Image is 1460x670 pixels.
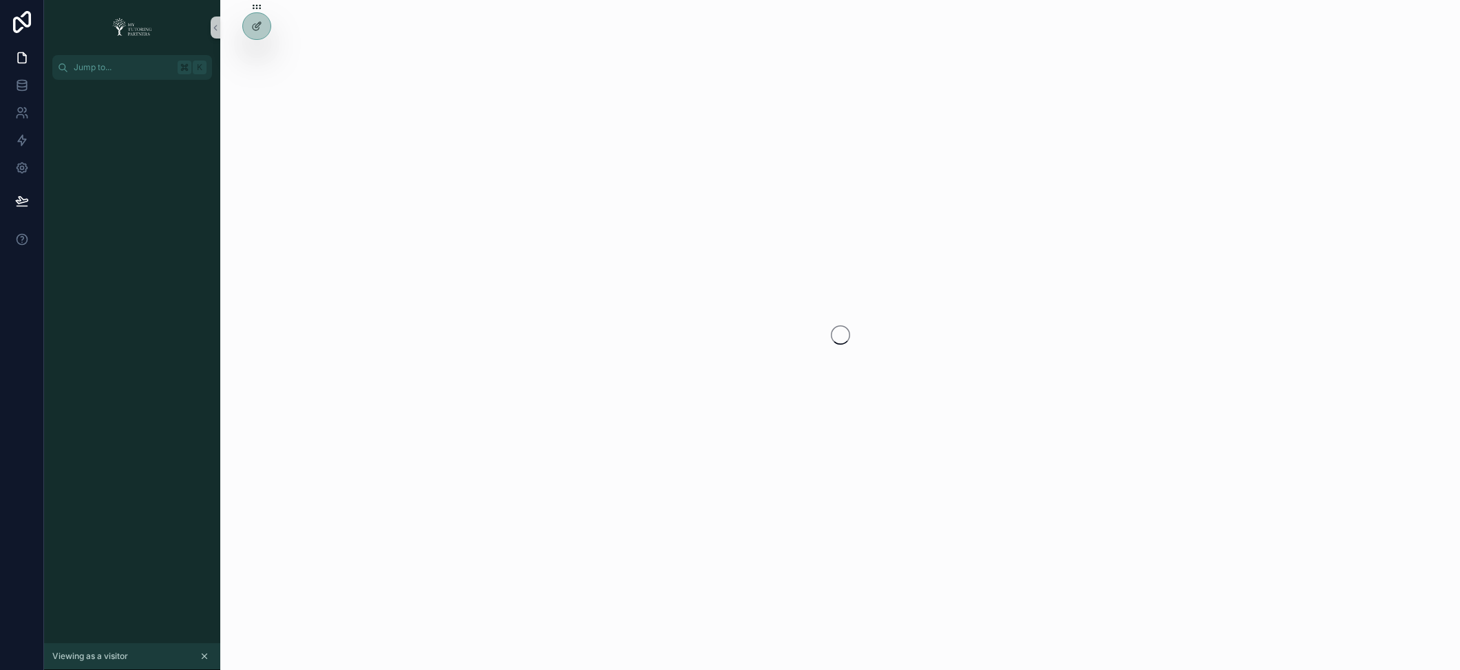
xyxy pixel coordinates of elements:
[74,62,172,73] span: Jump to...
[194,62,205,73] span: K
[52,55,212,80] button: Jump to...K
[44,80,220,105] div: scrollable content
[108,17,156,39] img: App logo
[52,651,128,662] span: Viewing as a visitor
